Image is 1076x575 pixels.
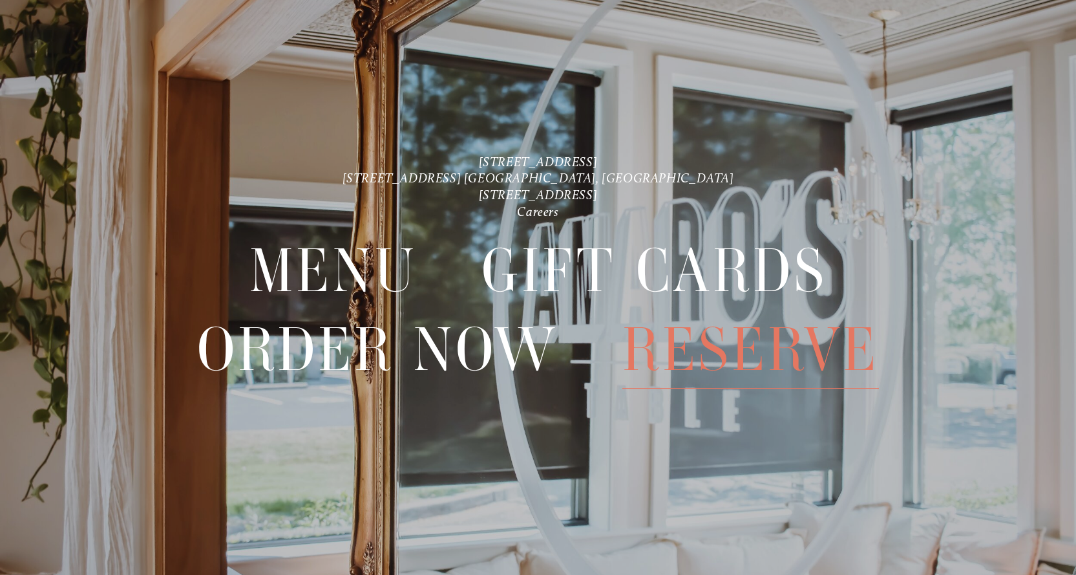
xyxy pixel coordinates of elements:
a: Careers [517,204,558,219]
a: [STREET_ADDRESS] [GEOGRAPHIC_DATA], [GEOGRAPHIC_DATA] [343,171,734,186]
a: [STREET_ADDRESS] [479,187,598,202]
a: Reserve [622,310,879,388]
span: Order Now [197,310,558,389]
a: Order Now [197,310,558,388]
a: Menu [249,232,417,309]
span: Gift Cards [481,232,827,310]
a: Gift Cards [481,232,827,309]
a: [STREET_ADDRESS] [479,154,598,169]
span: Reserve [622,310,879,389]
span: Menu [249,232,417,310]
